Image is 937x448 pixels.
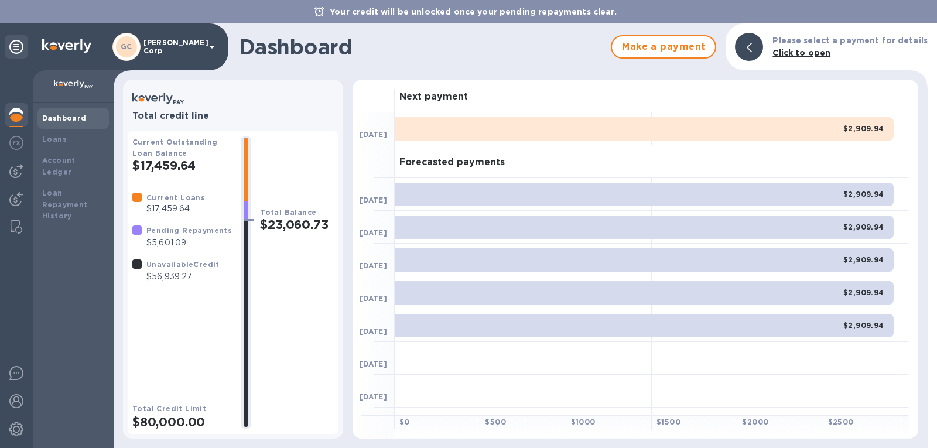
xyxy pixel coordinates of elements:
p: $17,459.64 [146,203,205,215]
b: $ 1500 [656,418,680,426]
b: Total Credit Limit [132,404,206,413]
b: $2,909.94 [843,288,884,297]
img: Foreign exchange [9,136,23,150]
img: Logo [42,39,91,53]
h2: $80,000.00 [132,415,232,429]
button: Make a payment [611,35,716,59]
b: Account Ledger [42,156,76,176]
b: [DATE] [360,327,387,336]
h2: $23,060.73 [260,217,334,232]
h3: Forecasted payments [399,157,505,168]
b: [DATE] [360,294,387,303]
b: $2,909.94 [843,124,884,133]
b: Dashboard [42,114,87,122]
b: [DATE] [360,360,387,368]
b: GC [121,42,132,51]
b: Click to open [772,48,830,57]
h2: $17,459.64 [132,158,232,173]
b: [DATE] [360,392,387,401]
h3: Next payment [399,91,468,102]
b: [DATE] [360,196,387,204]
b: $ 2500 [828,418,854,426]
h1: Dashboard [239,35,605,59]
div: Unpin categories [5,35,28,59]
b: $ 500 [485,418,506,426]
b: [DATE] [360,261,387,270]
b: [DATE] [360,228,387,237]
p: $5,601.09 [146,237,232,249]
b: Pending Repayments [146,226,232,235]
b: $2,909.94 [843,255,884,264]
b: Total Balance [260,208,316,217]
b: $ 0 [399,418,410,426]
p: $56,939.27 [146,271,220,283]
b: Please select a payment for details [772,36,928,45]
b: Current Loans [146,193,205,202]
b: Your credit will be unlocked once your pending repayments clear. [330,7,617,16]
b: $ 1000 [571,418,596,426]
b: Unavailable Credit [146,260,220,269]
b: [DATE] [360,130,387,139]
b: Current Outstanding Loan Balance [132,138,218,158]
p: [PERSON_NAME] Corp [143,39,202,55]
b: Loans [42,135,67,143]
h3: Total credit line [132,111,334,122]
b: Loan Repayment History [42,189,88,221]
b: $ 2000 [742,418,768,426]
b: $2,909.94 [843,321,884,330]
span: Make a payment [621,40,706,54]
b: $2,909.94 [843,190,884,199]
b: $2,909.94 [843,223,884,231]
